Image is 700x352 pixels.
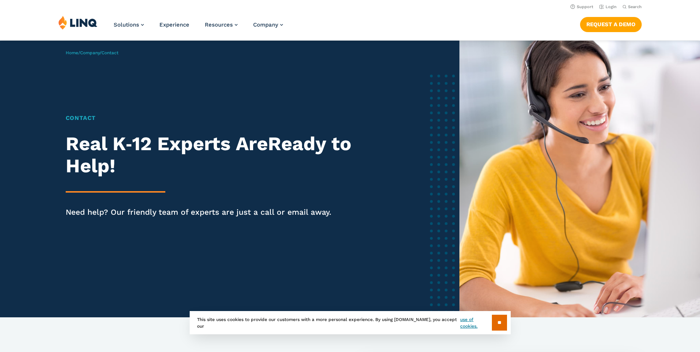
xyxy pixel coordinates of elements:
[205,21,238,28] a: Resources
[628,4,642,9] span: Search
[253,21,278,28] span: Company
[580,15,642,32] nav: Button Navigation
[66,50,118,55] span: / /
[58,15,97,30] img: LINQ | K‑12 Software
[114,15,283,40] nav: Primary Navigation
[66,114,376,122] h1: Contact
[80,50,100,55] a: Company
[253,21,283,28] a: Company
[580,17,642,32] a: Request a Demo
[66,133,376,177] h2: Real K‑12 Experts Are
[190,311,511,334] div: This site uses cookies to provide our customers with a more personal experience. By using [DOMAIN...
[205,21,233,28] span: Resources
[114,21,144,28] a: Solutions
[570,4,593,9] a: Support
[159,21,189,28] a: Experience
[599,4,617,9] a: Login
[459,41,700,317] img: Female software representative
[623,4,642,10] button: Open Search Bar
[66,132,351,177] strong: Ready to Help!
[460,316,492,329] a: use of cookies.
[66,50,78,55] a: Home
[114,21,139,28] span: Solutions
[66,207,376,218] p: Need help? Our friendly team of experts are just a call or email away.
[101,50,118,55] span: Contact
